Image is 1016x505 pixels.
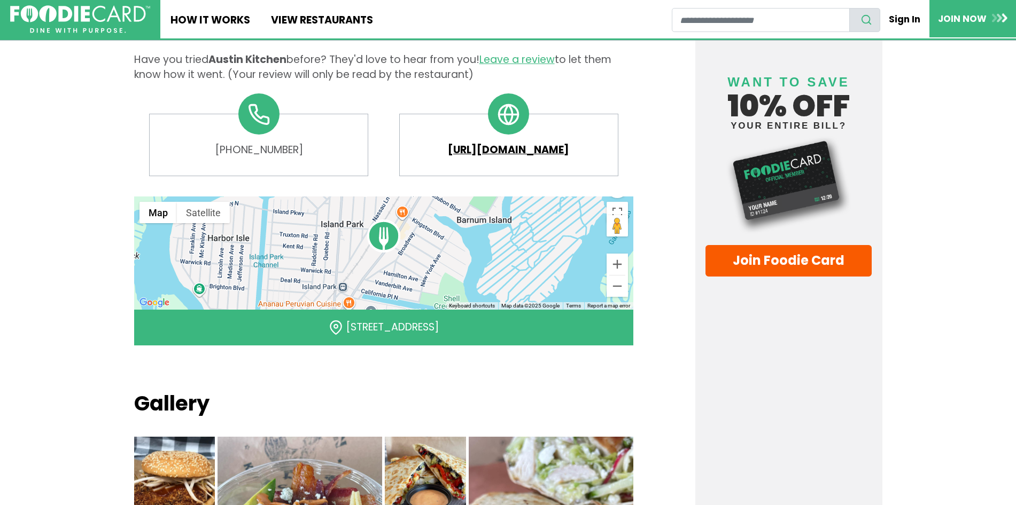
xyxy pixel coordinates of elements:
[501,303,560,309] span: Map data ©2025 Google
[134,52,634,83] p: Have you tried before? They'd love to hear from you! to let them know how it went. (Your review w...
[208,52,286,67] span: Austin Kitchen
[705,61,872,130] h4: 10% off
[449,302,495,310] button: Keyboard shortcuts
[137,296,172,310] img: Google
[10,5,150,34] img: FoodieCard; Eat, Drink, Save, Donate
[607,202,628,223] button: Toggle fullscreen view
[346,320,439,334] a: [STREET_ADDRESS]
[607,254,628,275] button: Zoom in
[607,215,628,236] button: Drag Pegman onto the map to open Street View
[705,136,872,234] img: Foodie Card
[134,391,634,416] h2: Gallery
[177,202,230,223] button: Show satellite imagery
[672,8,850,32] input: restaurant search
[705,244,872,276] a: Join Foodie Card
[607,275,628,297] button: Zoom out
[137,296,172,310] a: Open this area in Google Maps (opens a new window)
[880,7,929,31] a: Sign In
[139,202,177,223] button: Show street map
[160,143,357,158] a: [PHONE_NUMBER]
[587,303,630,309] a: Report a map error
[727,75,849,89] span: Want to save
[705,121,872,130] small: your entire bill?
[410,143,607,158] a: [URL][DOMAIN_NAME]
[849,8,880,32] button: search
[479,52,555,67] a: Leave a review
[566,303,581,309] a: Terms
